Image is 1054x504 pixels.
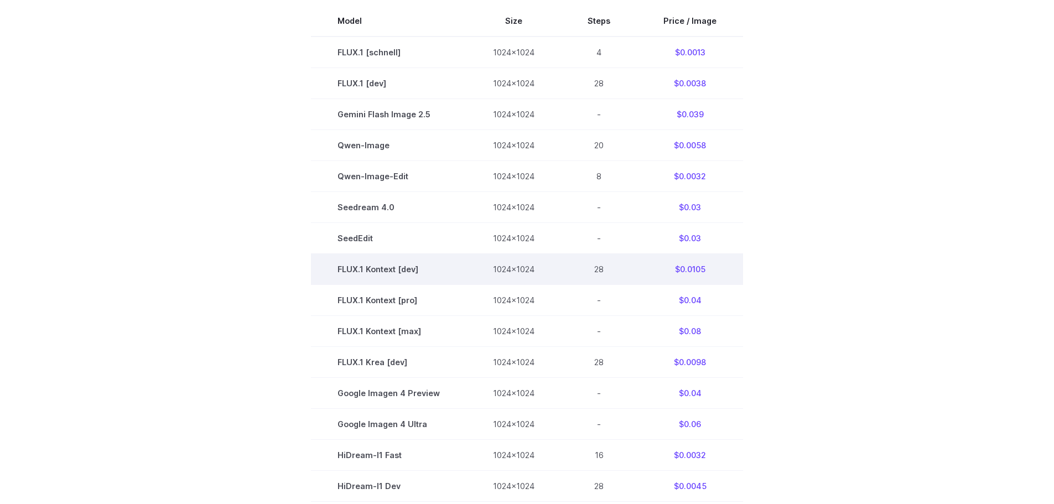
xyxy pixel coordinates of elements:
[561,471,637,502] td: 28
[466,129,561,160] td: 1024x1024
[466,6,561,37] th: Size
[466,440,561,471] td: 1024x1024
[311,37,466,68] td: FLUX.1 [schnell]
[637,6,743,37] th: Price / Image
[637,378,743,409] td: $0.04
[637,409,743,440] td: $0.06
[561,316,637,347] td: -
[637,192,743,223] td: $0.03
[637,347,743,378] td: $0.0098
[466,378,561,409] td: 1024x1024
[561,254,637,285] td: 28
[561,285,637,316] td: -
[311,471,466,502] td: HiDream-I1 Dev
[311,67,466,98] td: FLUX.1 [dev]
[311,285,466,316] td: FLUX.1 Kontext [pro]
[311,347,466,378] td: FLUX.1 Krea [dev]
[311,160,466,191] td: Qwen-Image-Edit
[466,160,561,191] td: 1024x1024
[561,160,637,191] td: 8
[637,129,743,160] td: $0.0058
[466,254,561,285] td: 1024x1024
[311,409,466,440] td: Google Imagen 4 Ultra
[637,37,743,68] td: $0.0013
[561,129,637,160] td: 20
[637,285,743,316] td: $0.04
[466,409,561,440] td: 1024x1024
[637,471,743,502] td: $0.0045
[561,347,637,378] td: 28
[561,440,637,471] td: 16
[637,98,743,129] td: $0.039
[561,98,637,129] td: -
[637,254,743,285] td: $0.0105
[311,129,466,160] td: Qwen-Image
[466,192,561,223] td: 1024x1024
[637,316,743,347] td: $0.08
[466,347,561,378] td: 1024x1024
[311,6,466,37] th: Model
[466,37,561,68] td: 1024x1024
[561,192,637,223] td: -
[466,471,561,502] td: 1024x1024
[311,192,466,223] td: Seedream 4.0
[466,285,561,316] td: 1024x1024
[311,378,466,409] td: Google Imagen 4 Preview
[561,223,637,254] td: -
[561,37,637,68] td: 4
[466,98,561,129] td: 1024x1024
[466,223,561,254] td: 1024x1024
[466,316,561,347] td: 1024x1024
[637,440,743,471] td: $0.0032
[561,67,637,98] td: 28
[561,409,637,440] td: -
[311,440,466,471] td: HiDream-I1 Fast
[637,160,743,191] td: $0.0032
[311,316,466,347] td: FLUX.1 Kontext [max]
[311,254,466,285] td: FLUX.1 Kontext [dev]
[338,108,440,121] span: Gemini Flash Image 2.5
[311,223,466,254] td: SeedEdit
[561,378,637,409] td: -
[637,67,743,98] td: $0.0038
[561,6,637,37] th: Steps
[466,67,561,98] td: 1024x1024
[637,223,743,254] td: $0.03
